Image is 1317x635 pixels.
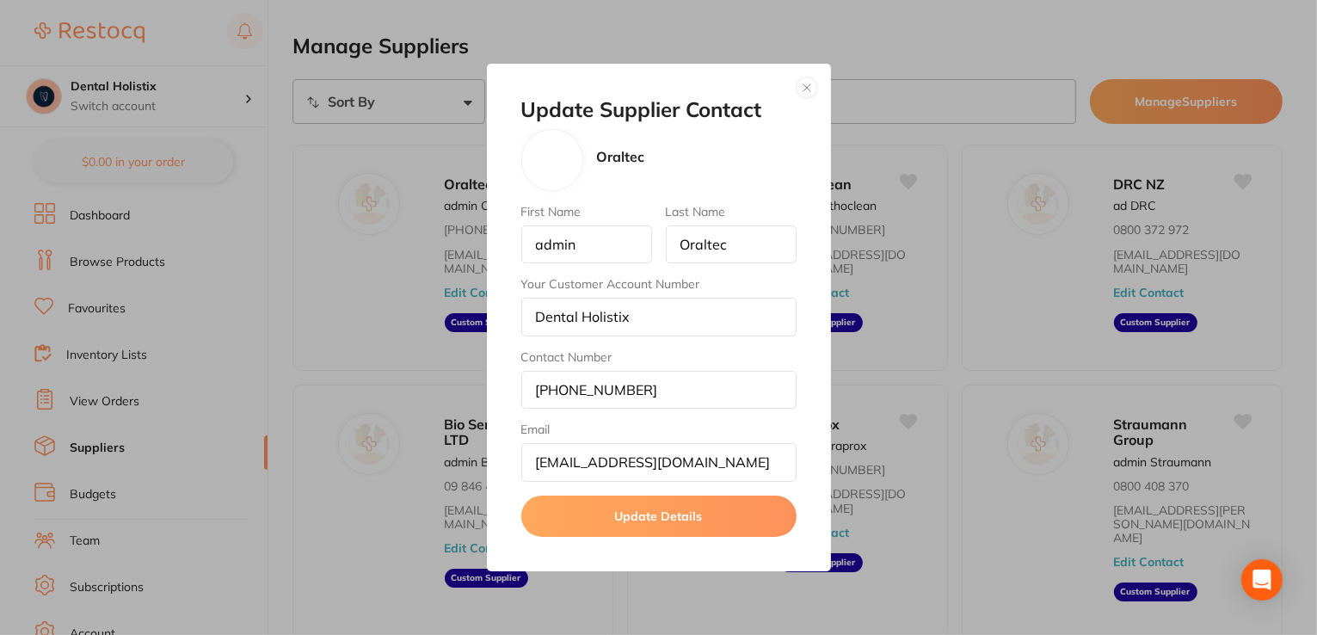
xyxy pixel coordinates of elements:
label: Email [521,422,797,436]
p: Oraltec [597,149,645,164]
div: Open Intercom Messenger [1241,559,1283,601]
label: Contact Number [521,350,797,364]
label: Your Customer Account Number [521,277,797,291]
label: First Name [521,205,652,219]
button: Update Details [521,496,797,537]
h2: Update Supplier Contact [521,98,797,122]
label: Last Name [666,205,797,219]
